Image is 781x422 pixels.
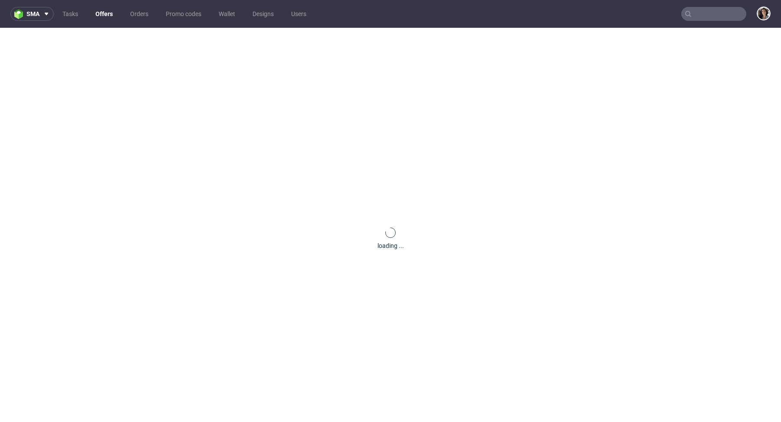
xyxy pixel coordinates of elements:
[10,7,54,21] button: sma
[758,7,770,20] img: Moreno Martinez Cristina
[247,7,279,21] a: Designs
[14,9,26,19] img: logo
[286,7,312,21] a: Users
[161,7,207,21] a: Promo codes
[57,7,83,21] a: Tasks
[213,7,240,21] a: Wallet
[26,11,39,17] span: sma
[90,7,118,21] a: Offers
[125,7,154,21] a: Orders
[377,241,404,250] div: loading ...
